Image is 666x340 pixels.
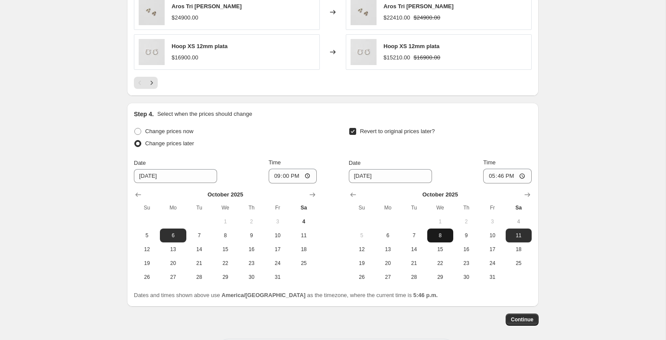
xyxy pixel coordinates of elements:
[139,39,165,65] img: TM051b_80x.jpg
[457,232,476,239] span: 9
[291,242,317,256] button: Saturday October 18 2025
[347,189,359,201] button: Show previous month, September 2025
[351,39,377,65] img: TM051b_80x.jpg
[479,242,505,256] button: Friday October 17 2025
[160,270,186,284] button: Monday October 27 2025
[238,229,264,242] button: Thursday October 9 2025
[404,204,423,211] span: Tu
[269,169,317,183] input: 12:00
[212,201,238,215] th: Wednesday
[294,218,313,225] span: 4
[427,229,453,242] button: Wednesday October 8 2025
[172,53,198,62] div: $16900.00
[483,232,502,239] span: 10
[427,256,453,270] button: Wednesday October 22 2025
[483,204,502,211] span: Fr
[212,256,238,270] button: Wednesday October 22 2025
[479,201,505,215] th: Friday
[157,110,252,118] p: Select when the prices should change
[413,13,440,22] strike: $24900.00
[349,160,361,166] span: Date
[137,246,156,253] span: 12
[378,204,397,211] span: Mo
[137,260,156,267] span: 19
[134,256,160,270] button: Sunday October 19 2025
[221,292,305,298] b: America/[GEOGRAPHIC_DATA]
[216,246,235,253] span: 15
[352,246,371,253] span: 12
[190,246,209,253] span: 14
[163,232,182,239] span: 6
[483,218,502,225] span: 3
[216,274,235,281] span: 29
[265,201,291,215] th: Friday
[483,169,532,183] input: 12:00
[483,159,495,166] span: Time
[479,215,505,229] button: Friday October 3 2025
[134,77,158,89] nav: Pagination
[265,270,291,284] button: Friday October 31 2025
[383,43,439,49] span: Hoop XS 12mm plata
[506,256,532,270] button: Saturday October 25 2025
[352,274,371,281] span: 26
[404,274,423,281] span: 28
[401,201,427,215] th: Tuesday
[349,201,375,215] th: Sunday
[186,242,212,256] button: Tuesday October 14 2025
[238,201,264,215] th: Thursday
[268,204,287,211] span: Fr
[413,53,440,62] strike: $16900.00
[186,256,212,270] button: Tuesday October 21 2025
[506,314,539,326] button: Continue
[509,218,528,225] span: 4
[483,246,502,253] span: 17
[427,242,453,256] button: Wednesday October 15 2025
[137,232,156,239] span: 5
[268,218,287,225] span: 3
[294,260,313,267] span: 25
[457,260,476,267] span: 23
[294,204,313,211] span: Sa
[132,189,144,201] button: Show previous month, September 2025
[349,229,375,242] button: Sunday October 5 2025
[238,215,264,229] button: Thursday October 2 2025
[163,246,182,253] span: 13
[212,215,238,229] button: Wednesday October 1 2025
[431,204,450,211] span: We
[242,274,261,281] span: 30
[375,242,401,256] button: Monday October 13 2025
[134,242,160,256] button: Sunday October 12 2025
[186,201,212,215] th: Tuesday
[172,13,198,22] div: $24900.00
[163,260,182,267] span: 20
[268,246,287,253] span: 17
[431,274,450,281] span: 29
[352,204,371,211] span: Su
[216,204,235,211] span: We
[457,204,476,211] span: Th
[360,128,435,134] span: Revert to original prices later?
[349,270,375,284] button: Sunday October 26 2025
[212,242,238,256] button: Wednesday October 15 2025
[453,256,479,270] button: Thursday October 23 2025
[479,229,505,242] button: Friday October 10 2025
[216,260,235,267] span: 22
[427,201,453,215] th: Wednesday
[404,232,423,239] span: 7
[134,110,154,118] h2: Step 4.
[265,256,291,270] button: Friday October 24 2025
[134,292,438,298] span: Dates and times shown above use as the timezone, where the current time is
[160,242,186,256] button: Monday October 13 2025
[212,270,238,284] button: Wednesday October 29 2025
[401,256,427,270] button: Tuesday October 21 2025
[506,201,532,215] th: Saturday
[375,270,401,284] button: Monday October 27 2025
[186,270,212,284] button: Tuesday October 28 2025
[134,270,160,284] button: Sunday October 26 2025
[506,215,532,229] button: Today Saturday October 4 2025
[146,77,158,89] button: Next
[349,256,375,270] button: Sunday October 19 2025
[242,204,261,211] span: Th
[242,246,261,253] span: 16
[511,316,533,323] span: Continue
